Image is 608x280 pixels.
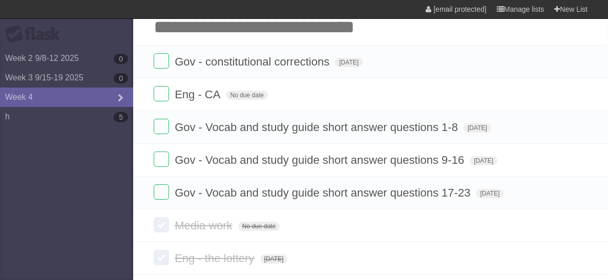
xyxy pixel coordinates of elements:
label: Done [154,217,169,232]
span: [DATE] [335,58,363,67]
label: Done [154,152,169,167]
span: Eng - CA [175,88,223,101]
span: Media work [175,219,235,232]
label: Done [154,119,169,134]
span: No due date [238,222,280,231]
span: [DATE] [476,189,504,198]
span: [DATE] [470,156,497,165]
span: [DATE] [464,123,491,133]
span: Gov - Vocab and study guide short answer questions 1-8 [175,121,460,134]
div: Flask [5,25,67,44]
span: [email protected] [433,5,487,13]
label: Done [154,53,169,69]
span: Gov - Vocab and study guide short answer questions 9-16 [175,154,467,166]
label: Done [154,250,169,265]
span: No due date [226,91,268,100]
label: Done [154,86,169,101]
label: Done [154,184,169,200]
span: Gov - Vocab and study guide short answer questions 17-23 [175,186,473,199]
b: 0 [114,73,128,83]
b: 5 [114,112,128,122]
b: 0 [114,54,128,64]
span: [DATE] [260,254,288,264]
span: Eng - the lottery [175,252,257,265]
span: Gov - constitutional corrections [175,55,332,68]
